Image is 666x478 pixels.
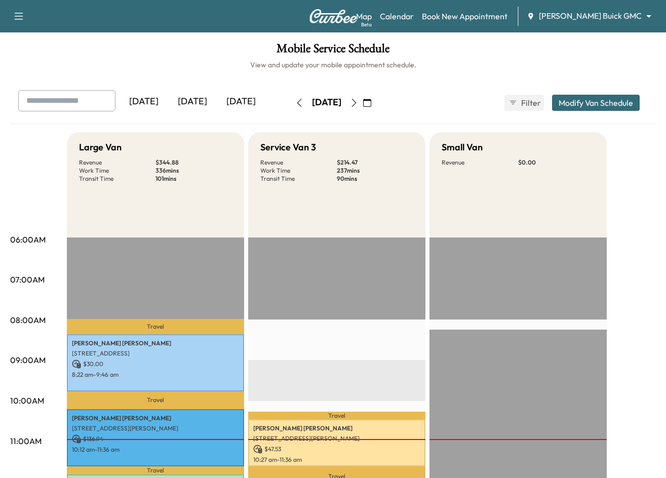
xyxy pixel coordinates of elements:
[380,10,414,22] a: Calendar
[217,90,265,113] div: [DATE]
[337,167,413,175] p: 237 mins
[155,175,232,183] p: 101 mins
[72,424,239,432] p: [STREET_ADDRESS][PERSON_NAME]
[72,446,239,454] p: 10:12 am - 11:36 am
[521,97,539,109] span: Filter
[72,414,239,422] p: [PERSON_NAME] [PERSON_NAME]
[10,314,46,326] p: 08:00AM
[72,434,239,444] p: $ 136.94
[552,95,640,111] button: Modify Van Schedule
[67,391,244,409] p: Travel
[10,354,46,366] p: 09:00AM
[155,167,232,175] p: 336 mins
[504,95,544,111] button: Filter
[67,319,244,334] p: Travel
[422,10,507,22] a: Book New Appointment
[337,158,413,167] p: $ 214.47
[260,158,337,167] p: Revenue
[312,96,341,109] div: [DATE]
[260,175,337,183] p: Transit Time
[10,60,656,70] h6: View and update your mobile appointment schedule.
[72,349,239,357] p: [STREET_ADDRESS]
[10,43,656,60] h1: Mobile Service Schedule
[79,140,122,154] h5: Large Van
[337,175,413,183] p: 90 mins
[518,158,595,167] p: $ 0.00
[356,10,372,22] a: MapBeta
[539,10,642,22] span: [PERSON_NAME] Buick GMC
[10,273,45,286] p: 07:00AM
[260,140,316,154] h5: Service Van 3
[253,445,420,454] p: $ 47.53
[260,167,337,175] p: Work Time
[361,21,372,28] div: Beta
[72,371,239,379] p: 8:22 am - 9:46 am
[67,466,244,474] p: Travel
[442,158,518,167] p: Revenue
[155,158,232,167] p: $ 344.88
[248,412,425,419] p: Travel
[309,9,358,23] img: Curbee Logo
[10,394,44,407] p: 10:00AM
[442,140,483,154] h5: Small Van
[253,456,420,464] p: 10:27 am - 11:36 am
[79,158,155,167] p: Revenue
[168,90,217,113] div: [DATE]
[72,360,239,369] p: $ 30.00
[79,175,155,183] p: Transit Time
[120,90,168,113] div: [DATE]
[72,339,239,347] p: [PERSON_NAME] [PERSON_NAME]
[79,167,155,175] p: Work Time
[253,424,420,432] p: [PERSON_NAME] [PERSON_NAME]
[253,434,420,443] p: [STREET_ADDRESS][PERSON_NAME]
[10,435,42,447] p: 11:00AM
[10,233,46,246] p: 06:00AM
